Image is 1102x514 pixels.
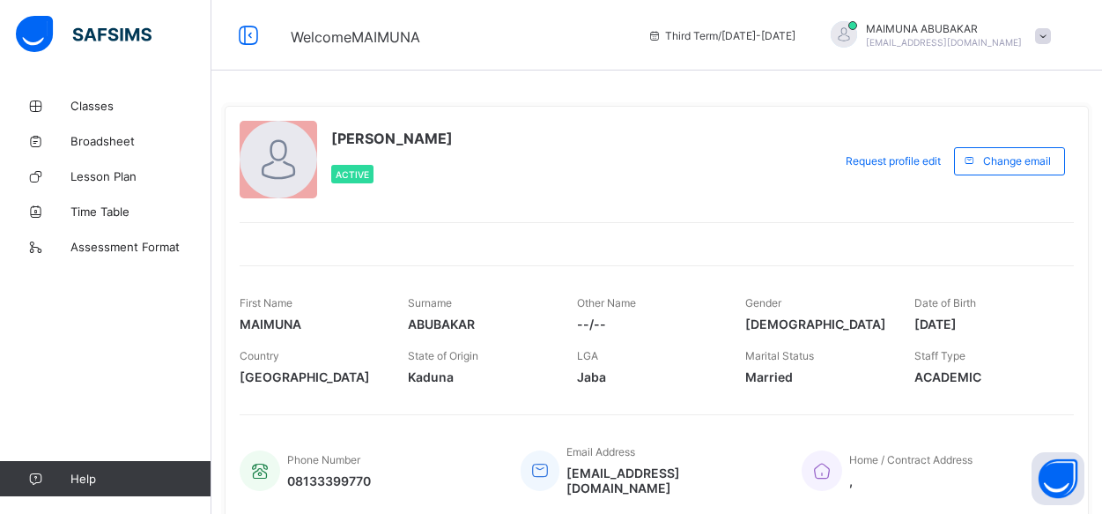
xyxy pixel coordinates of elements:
span: Assessment Format [70,240,211,254]
span: Time Table [70,205,211,219]
span: , [849,473,973,488]
span: LGA [577,349,598,362]
span: Surname [408,296,452,309]
span: Country [240,349,279,362]
span: 08133399770 [287,473,371,488]
span: [EMAIL_ADDRESS][DOMAIN_NAME] [566,466,775,495]
span: State of Origin [408,349,478,362]
span: Lesson Plan [70,169,211,183]
span: Active [336,169,369,180]
span: Change email [983,154,1051,168]
span: Marital Status [745,349,814,362]
span: [GEOGRAPHIC_DATA] [240,369,381,384]
span: Kaduna [408,369,550,384]
span: MAIMUNA [240,317,381,331]
span: Welcome MAIMUNA [291,28,420,46]
span: ACADEMIC [914,369,1056,384]
span: First Name [240,296,292,309]
span: Email Address [566,445,635,458]
button: Open asap [1032,452,1084,505]
span: [DATE] [914,317,1056,331]
span: Married [745,369,887,384]
span: Jaba [577,369,719,384]
span: [PERSON_NAME] [331,130,453,147]
span: Other Name [577,296,636,309]
span: Broadsheet [70,134,211,148]
div: MAIMUNAABUBAKAR [813,21,1060,50]
span: Request profile edit [846,154,941,168]
span: --/-- [577,317,719,331]
span: Phone Number [287,453,360,466]
span: Date of Birth [914,296,976,309]
span: ABUBAKAR [408,317,550,331]
span: MAIMUNA ABUBAKAR [866,22,1022,35]
span: Staff Type [914,349,965,362]
span: session/term information [647,29,795,42]
span: Classes [70,99,211,113]
span: [DEMOGRAPHIC_DATA] [745,317,887,331]
img: safsims [16,16,152,53]
span: [EMAIL_ADDRESS][DOMAIN_NAME] [866,37,1022,48]
span: Home / Contract Address [849,453,973,466]
span: Gender [745,296,781,309]
span: Help [70,472,211,486]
